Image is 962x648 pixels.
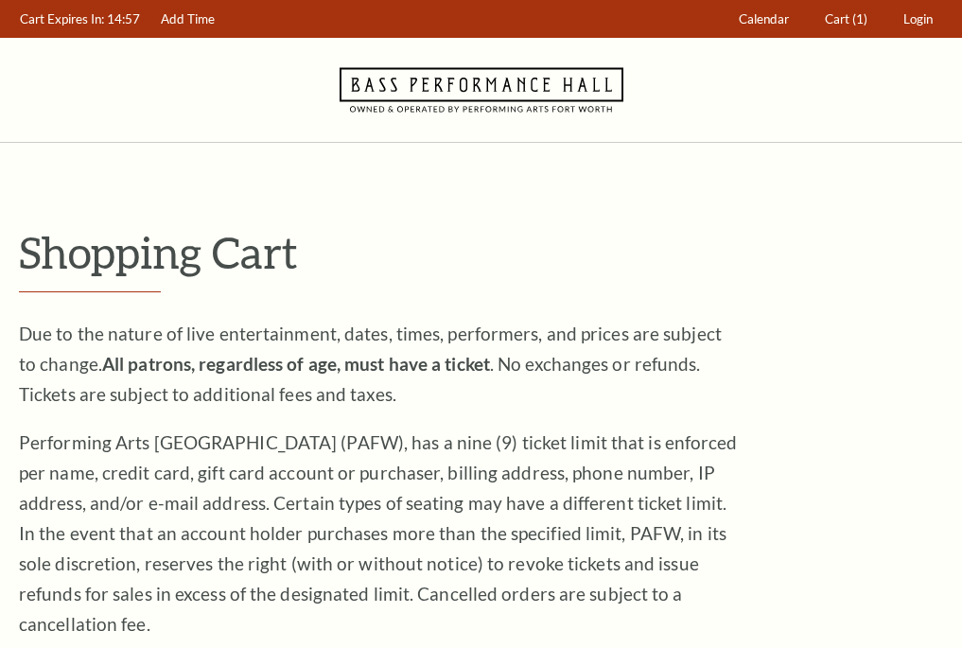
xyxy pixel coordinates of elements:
[903,11,933,26] span: Login
[852,11,867,26] span: (1)
[19,228,943,276] p: Shopping Cart
[730,1,798,38] a: Calendar
[816,1,877,38] a: Cart (1)
[739,11,789,26] span: Calendar
[107,11,140,26] span: 14:57
[19,323,722,405] span: Due to the nature of live entertainment, dates, times, performers, and prices are subject to chan...
[20,11,104,26] span: Cart Expires In:
[895,1,942,38] a: Login
[19,428,738,639] p: Performing Arts [GEOGRAPHIC_DATA] (PAFW), has a nine (9) ticket limit that is enforced per name, ...
[102,353,490,375] strong: All patrons, regardless of age, must have a ticket
[825,11,849,26] span: Cart
[152,1,224,38] a: Add Time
